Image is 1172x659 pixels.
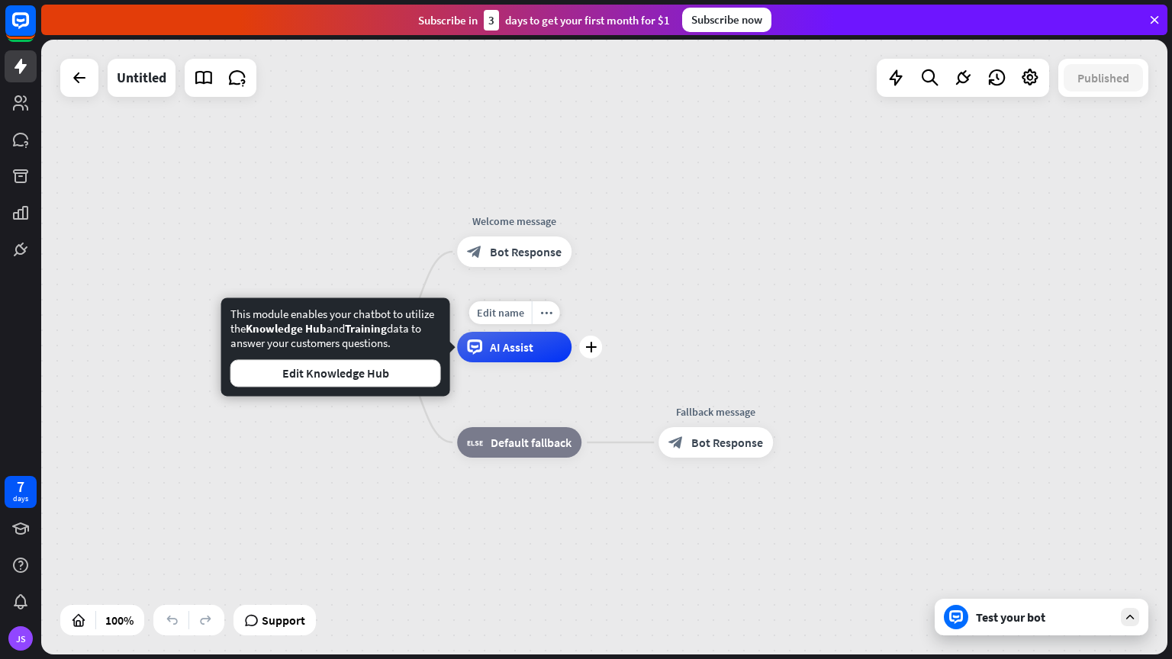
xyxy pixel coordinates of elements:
[585,342,597,352] i: plus
[540,307,552,319] i: more_horiz
[262,608,305,632] span: Support
[490,339,533,355] span: AI Assist
[490,244,562,259] span: Bot Response
[668,435,684,450] i: block_bot_response
[117,59,166,97] div: Untitled
[484,10,499,31] div: 3
[647,404,784,420] div: Fallback message
[691,435,763,450] span: Bot Response
[230,307,441,387] div: This module enables your chatbot to utilize the and data to answer your customers questions.
[491,435,572,450] span: Default fallback
[682,8,771,32] div: Subscribe now
[13,493,28,504] div: days
[1064,64,1143,92] button: Published
[246,321,327,336] span: Knowledge Hub
[101,608,138,632] div: 100%
[230,359,441,387] button: Edit Knowledge Hub
[17,480,24,493] div: 7
[477,306,524,320] span: Edit name
[345,321,387,336] span: Training
[467,435,483,450] i: block_fallback
[446,214,583,229] div: Welcome message
[976,609,1113,625] div: Test your bot
[5,476,37,508] a: 7 days
[418,10,670,31] div: Subscribe in days to get your first month for $1
[12,6,58,52] button: Open LiveChat chat widget
[8,626,33,651] div: JS
[467,244,482,259] i: block_bot_response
